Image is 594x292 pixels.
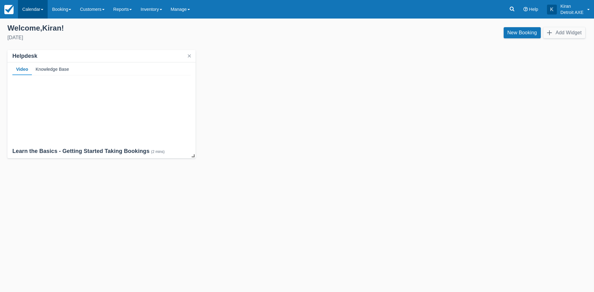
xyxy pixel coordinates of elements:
img: checkfront-main-nav-mini-logo.png [4,5,14,14]
div: Knowledge Base [32,62,73,75]
button: Add Widget [543,27,585,38]
p: Detroit AXE [561,9,583,15]
div: Welcome , Kiran ! [7,23,292,33]
span: Help [529,7,538,12]
div: [DATE] [7,34,292,41]
div: Helpdesk [12,53,37,60]
div: K [547,5,557,15]
div: Video [12,62,32,75]
p: Kiran [561,3,583,9]
a: New Booking [504,27,541,38]
div: (2 mins) [151,150,165,154]
div: Learn the Basics - Getting Started Taking Bookings [12,148,191,155]
i: Help [523,7,528,11]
